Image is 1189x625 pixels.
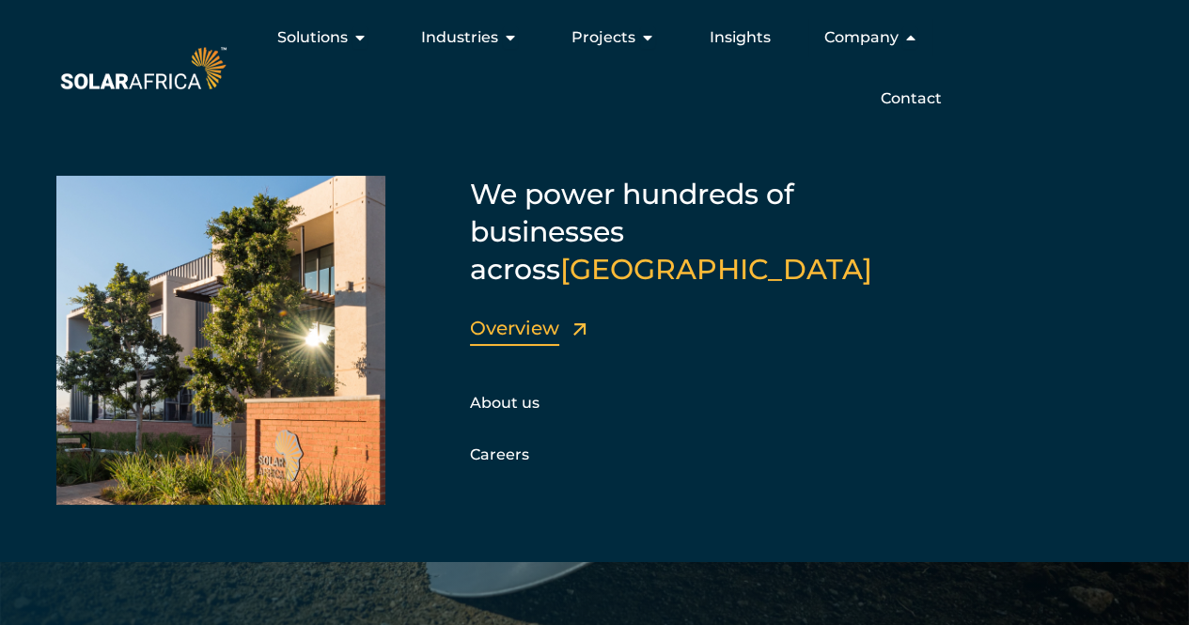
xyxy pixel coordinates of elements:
[571,26,635,49] span: Projects
[470,394,540,412] a: About us
[573,323,587,336] a: Overview
[560,252,872,287] span: [GEOGRAPHIC_DATA]
[277,26,348,49] span: Solutions
[230,19,956,117] nav: Menu
[230,19,956,117] div: Menu Toggle
[470,445,529,463] a: Careers
[470,317,559,339] a: Overview
[470,176,940,289] h5: We power hundreds of businesses across
[880,87,941,110] a: Contact
[823,26,898,49] span: Company
[421,26,498,49] span: Industries
[709,26,770,49] a: Insights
